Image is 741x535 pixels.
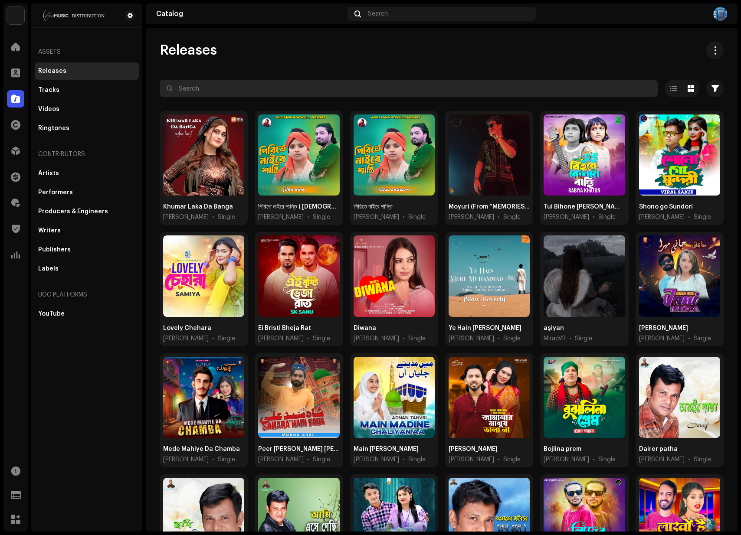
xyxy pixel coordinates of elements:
div: Single [218,213,235,222]
div: Single [408,334,426,343]
div: Bojlina prem [544,445,581,453]
div: পিরিতে নাইরে শান্তি ( Female Version ) [258,202,339,211]
img: 5e4483b3-e6cb-4a99-9ad8-29ce9094b33b [713,7,727,21]
div: aşiyan [544,324,564,333]
span: Baul Saddam [354,213,399,222]
div: Single [598,455,616,464]
div: Tui Bihone Kemone Bachi [544,202,625,211]
div: Lovely Chehara [163,324,211,333]
span: Viral Sakib [639,213,685,222]
div: Single [694,213,711,222]
span: Munna Bhai [258,455,304,464]
div: Writers [38,227,61,234]
div: Single [313,213,330,222]
span: • [307,213,309,222]
span: Ashraf Vandari [544,455,589,464]
span: Adnan Tanvri [354,455,399,464]
span: Khalid Niyazi [449,334,494,343]
div: Ringtones [38,125,69,132]
div: Moyuri (From “MEMORIES ARE FOREVER”) [449,202,530,211]
div: Peer Shah Syed Ali Sahara Hain Sada [258,445,339,453]
div: Main Madine Chaliyan Aa [354,445,419,453]
re-m-nav-item: Producers & Engineers [35,203,139,220]
span: • [498,213,500,222]
span: Saif [639,455,685,464]
div: Single [694,334,711,343]
div: Dairer patha [639,445,678,453]
span: Sofia Kaif [163,213,209,222]
re-a-nav-header: UGC Platforms [35,284,139,305]
span: Shimul Hasan Baul [449,455,494,464]
span: • [212,334,214,343]
div: Diwana [354,324,376,333]
re-m-nav-item: Videos [35,101,139,118]
div: Producers & Engineers [38,208,108,215]
re-m-nav-item: Releases [35,62,139,80]
div: Single [408,213,426,222]
div: Ye Hain Mere Muhammad [449,324,521,333]
span: Rabiya Khatun [544,213,589,222]
div: Videos [38,106,59,113]
re-m-nav-item: Artists [35,165,139,182]
span: • [498,455,500,464]
div: Performers [38,189,73,196]
re-m-nav-item: Performers [35,184,139,201]
re-a-nav-header: Assets [35,42,139,62]
span: • [307,334,309,343]
div: Publishers [38,246,71,253]
div: Khumar Laka Da Banga [163,202,233,211]
span: • [688,455,690,464]
span: • [212,455,214,464]
div: Jani Mera [639,324,688,333]
div: Single [694,455,711,464]
div: Single [503,455,521,464]
span: • [307,455,309,464]
re-m-nav-item: Tracks [35,82,139,99]
div: পিরিতে নাইরে শান্তি [354,202,393,211]
div: Single [503,213,521,222]
div: Single [218,334,235,343]
img: bb356b9b-6e90-403f-adc8-c282c7c2e227 [7,7,24,24]
span: • [403,213,405,222]
re-m-nav-item: YouTube [35,305,139,323]
span: • [403,334,405,343]
div: Single [218,455,235,464]
div: Single [313,455,330,464]
span: • [593,455,595,464]
div: Single [408,455,426,464]
div: Single [503,334,521,343]
span: Samiya Chowdhury [163,334,209,343]
div: Jamanar Manush Vala Na [449,445,498,453]
span: MiracVR [544,334,566,343]
span: • [688,213,690,222]
span: Search [368,10,388,17]
div: YouTube [38,310,65,317]
div: Labels [38,265,59,272]
span: Releases [160,42,217,59]
div: Releases [38,68,66,75]
div: Single [313,334,330,343]
re-m-nav-item: Writers [35,222,139,239]
div: Ei Bristi Bheja Rat [258,324,311,333]
span: • [498,334,500,343]
div: Catalog [156,10,344,17]
div: Artists [38,170,59,177]
re-a-nav-header: Contributors [35,144,139,165]
span: Adnan Tanvri [163,455,209,464]
span: • [688,334,690,343]
div: Single [575,334,592,343]
re-m-nav-item: Labels [35,260,139,277]
div: Mede Mahiye Da Chamba [163,445,240,453]
span: Payel [354,334,399,343]
span: Tanveer Evan [449,213,494,222]
span: • [593,213,595,222]
div: Tracks [38,87,59,94]
re-m-nav-item: Publishers [35,241,139,258]
span: Munna Bhai [639,334,685,343]
input: Search [160,80,658,97]
span: • [212,213,214,222]
span: SK Sanu [258,334,304,343]
img: 68a4b677-ce15-481d-9fcd-ad75b8f38328 [38,10,111,21]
